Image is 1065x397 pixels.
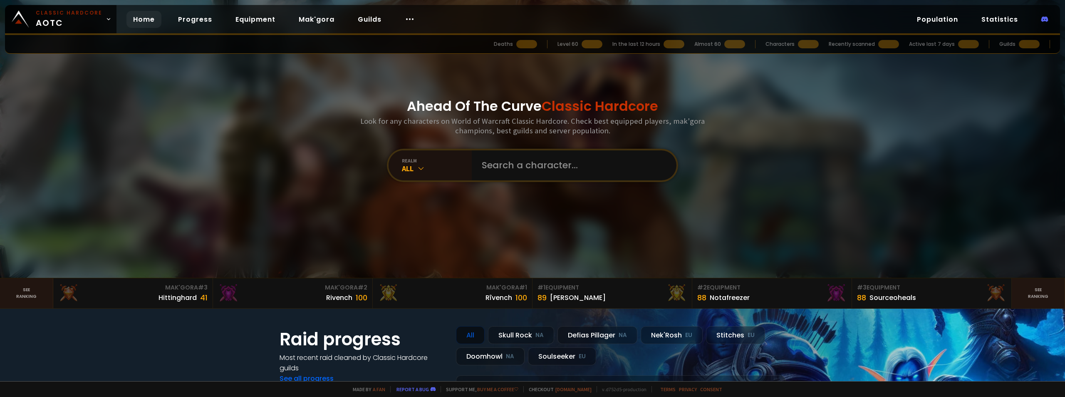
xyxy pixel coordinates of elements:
[697,283,847,292] div: Equipment
[910,11,965,28] a: Population
[537,283,687,292] div: Equipment
[909,40,955,48] div: Active last 7 days
[351,11,388,28] a: Guilds
[198,283,208,292] span: # 3
[694,40,721,48] div: Almost 60
[692,278,852,308] a: #2Equipment88Notafreezer
[679,386,697,392] a: Privacy
[348,386,385,392] span: Made by
[519,283,527,292] span: # 1
[528,347,596,365] div: Soulseeker
[579,352,586,361] small: EU
[557,40,578,48] div: Level 60
[641,326,703,344] div: Nek'Rosh
[488,326,554,344] div: Skull Rock
[402,164,472,173] div: All
[857,283,867,292] span: # 3
[200,292,208,303] div: 41
[697,292,706,303] div: 88
[697,283,707,292] span: # 2
[356,292,367,303] div: 100
[494,40,513,48] div: Deaths
[159,292,197,303] div: Hittinghard
[506,352,514,361] small: NA
[456,347,525,365] div: Doomhowl
[706,326,765,344] div: Stitches
[748,331,755,340] small: EU
[280,352,446,373] h4: Most recent raid cleaned by Classic Hardcore guilds
[373,386,385,392] a: a fan
[373,278,532,308] a: Mak'Gora#1Rîvench100
[542,97,658,115] span: Classic Hardcore
[358,283,367,292] span: # 2
[53,278,213,308] a: Mak'Gora#3Hittinghard41
[515,292,527,303] div: 100
[441,386,518,392] span: Support me,
[557,326,637,344] div: Defias Pillager
[612,40,660,48] div: In the last 12 hours
[975,11,1025,28] a: Statistics
[357,116,708,135] h3: Look for any characters on World of Warcraft Classic Hardcore. Check best equipped players, mak'g...
[218,283,367,292] div: Mak'Gora
[535,331,544,340] small: NA
[857,283,1006,292] div: Equipment
[280,326,446,352] h1: Raid progress
[171,11,219,28] a: Progress
[58,283,208,292] div: Mak'Gora
[869,292,916,303] div: Sourceoheals
[407,96,658,116] h1: Ahead Of The Curve
[396,386,429,392] a: Report a bug
[326,292,352,303] div: Rivench
[5,5,116,33] a: Classic HardcoreAOTC
[999,40,1015,48] div: Guilds
[229,11,282,28] a: Equipment
[852,278,1012,308] a: #3Equipment88Sourceoheals
[402,157,472,164] div: realm
[1012,278,1065,308] a: Seeranking
[685,331,692,340] small: EU
[532,278,692,308] a: #1Equipment89[PERSON_NAME]
[477,386,518,392] a: Buy me a coffee
[710,292,750,303] div: Notafreezer
[456,326,485,344] div: All
[280,374,334,383] a: See all progress
[36,9,102,29] span: AOTC
[597,386,646,392] span: v. d752d5 - production
[477,150,666,180] input: Search a character...
[660,386,676,392] a: Terms
[619,331,627,340] small: NA
[765,40,795,48] div: Characters
[292,11,341,28] a: Mak'gora
[829,40,875,48] div: Recently scanned
[126,11,161,28] a: Home
[36,9,102,17] small: Classic Hardcore
[537,292,547,303] div: 89
[700,386,722,392] a: Consent
[485,292,512,303] div: Rîvench
[555,386,592,392] a: [DOMAIN_NAME]
[378,283,527,292] div: Mak'Gora
[523,386,592,392] span: Checkout
[857,292,866,303] div: 88
[537,283,545,292] span: # 1
[213,278,373,308] a: Mak'Gora#2Rivench100
[550,292,606,303] div: [PERSON_NAME]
